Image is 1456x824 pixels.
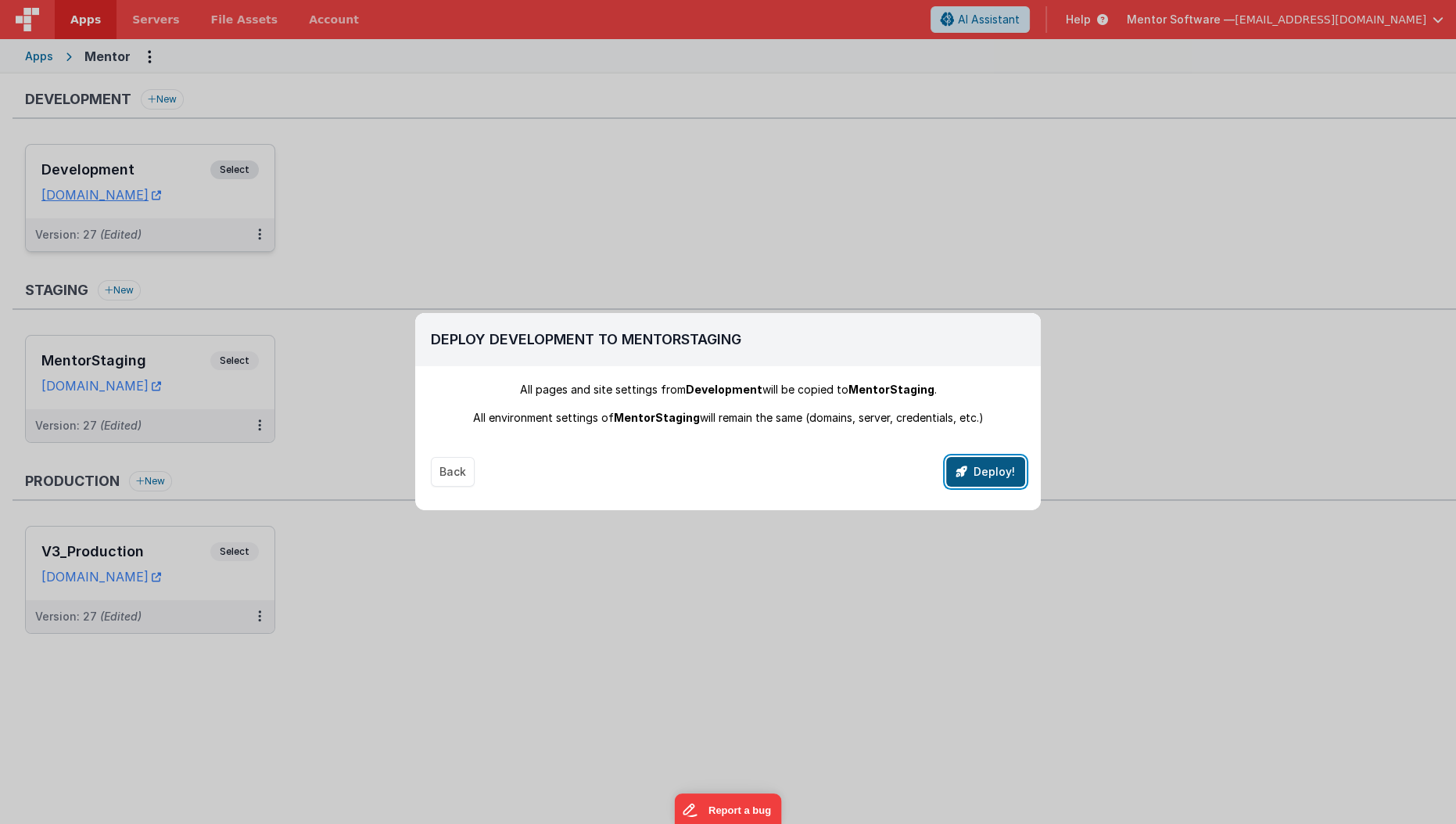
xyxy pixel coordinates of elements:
div: All environment settings of will remain the same (domains, server, credentials, etc.) [431,410,1025,426]
h2: Deploy Development To MentorStaging [431,329,1025,351]
button: Deploy! [946,457,1025,487]
span: Development [686,383,762,396]
div: All pages and site settings from will be copied to . [431,382,1025,398]
button: Back [431,457,475,487]
span: MentorStaging [614,411,700,424]
span: MentorStaging [848,383,934,396]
